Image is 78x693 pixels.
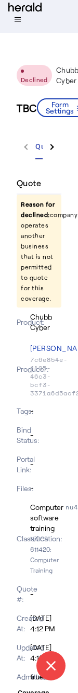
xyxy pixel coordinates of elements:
span: Reason for declined: [21,200,55,218]
p: company operates another business that is not permitted to quote for this coverage. [17,195,61,308]
p: - [30,406,62,416]
p: Updated At: [17,642,28,663]
h4: Quote [17,177,41,189]
p: Bind Status: [17,425,28,446]
p: - [30,589,62,599]
p: Classification: [17,533,28,544]
p: Product: [17,317,28,327]
p: Files: [17,483,28,494]
h3: TBC [17,100,37,115]
p: 7c6e854e-4105-46c3-bcf3-3371a6d5acf2 [30,356,64,397]
p: NAICS 611420: Computer Training [30,533,64,575]
p: [DATE] 4:12 PM [30,613,62,634]
p: Created At: [17,613,28,634]
p: Tags: [17,406,28,416]
img: Herald Logo [8,3,42,13]
p: Producer: [17,364,28,374]
p: [PERSON_NAME] [30,341,64,356]
p: Quote #: [17,584,28,605]
p: true [30,672,62,682]
p: - [30,483,62,494]
p: [DATE] 4:12 PM [30,642,62,663]
p: Admitted: [17,672,28,682]
span: Declined [21,76,48,83]
div: Computer software training [30,502,63,533]
p: Portal Link: [17,454,28,475]
p: - [30,459,62,470]
p: - [30,430,62,440]
p: Chubb Cyber [30,312,62,333]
